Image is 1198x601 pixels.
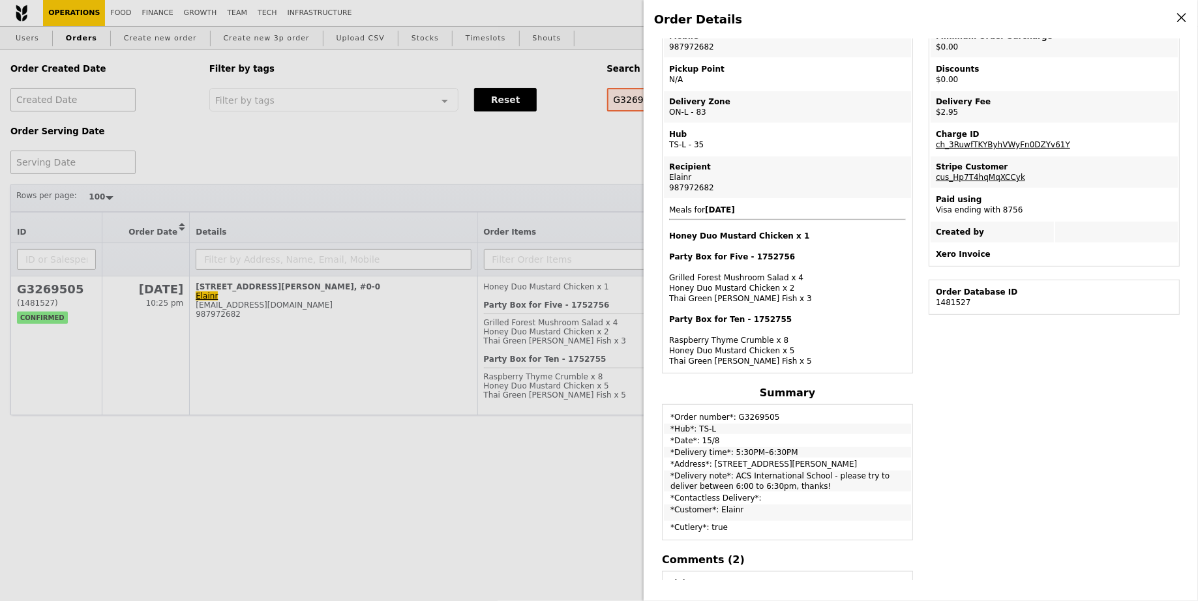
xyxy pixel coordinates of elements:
td: ON-L - 83 [664,91,911,123]
td: TS-L - 35 [664,124,911,155]
td: *Delivery note*: ACS International School - please try to deliver between 6:00 to 6:30pm, thanks! [664,471,911,491]
div: Pickup Point [669,64,906,74]
td: $0.00 [931,26,1178,57]
td: *Delivery time*: 5:30PM–6:30PM [664,447,911,458]
td: *Customer*: Elainr [664,505,911,521]
div: Delivery Fee [936,96,1173,107]
td: *Cutlery*: true [664,522,911,538]
div: Charge ID [936,129,1173,139]
div: Stripe Customer [936,162,1173,172]
b: Elainr [669,579,695,588]
td: *Date*: 15/8 [664,435,911,446]
span: Order Details [654,12,742,26]
a: ch_3RuwfTKYByhVWyFn0DZYv61Y [936,140,1070,149]
td: *Contactless Delivery*: [664,493,911,503]
td: *Address*: [STREET_ADDRESS][PERSON_NAME] [664,459,911,469]
td: $0.00 [931,59,1178,90]
span: Meals for [669,205,906,366]
td: 1481527 [931,282,1178,313]
h4: Party Box for Ten - 1752755 [669,314,906,325]
div: Grilled Forest Mushroom Salad x 4 Honey Duo Mustard Chicken x 2 Thai Green [PERSON_NAME] Fish x 3 [669,252,906,304]
div: Discounts [936,64,1173,74]
a: cus_Hp7T4hqMqXCCyk [936,173,1025,182]
div: Hub [669,129,906,139]
td: N/A [664,59,911,90]
div: Recipient [669,162,906,172]
div: Delivery Zone [669,96,906,107]
div: Created by [936,227,1049,237]
div: Raspberry Thyme Crumble x 8 Honey Duo Mustard Chicken x 5 Thai Green [PERSON_NAME] Fish x 5 [669,314,906,366]
div: Paid using [936,194,1173,205]
td: $2.95 [931,91,1178,123]
td: 987972682 [664,26,911,57]
div: Order Database ID [936,287,1173,297]
div: 987972682 [669,183,906,193]
td: *Order number*: G3269505 [664,406,911,422]
h4: Summary [662,387,913,399]
h4: Honey Duo Mustard Chicken x 1 [669,231,906,241]
div: Elainr [669,172,906,183]
b: [DATE] [705,205,735,214]
h4: Party Box for Five - 1752756 [669,252,906,262]
h4: Comments (2) [662,553,913,566]
div: Xero Invoice [936,249,1173,259]
td: Visa ending with 8756 [931,189,1178,220]
td: *Hub*: TS-L [664,424,911,434]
